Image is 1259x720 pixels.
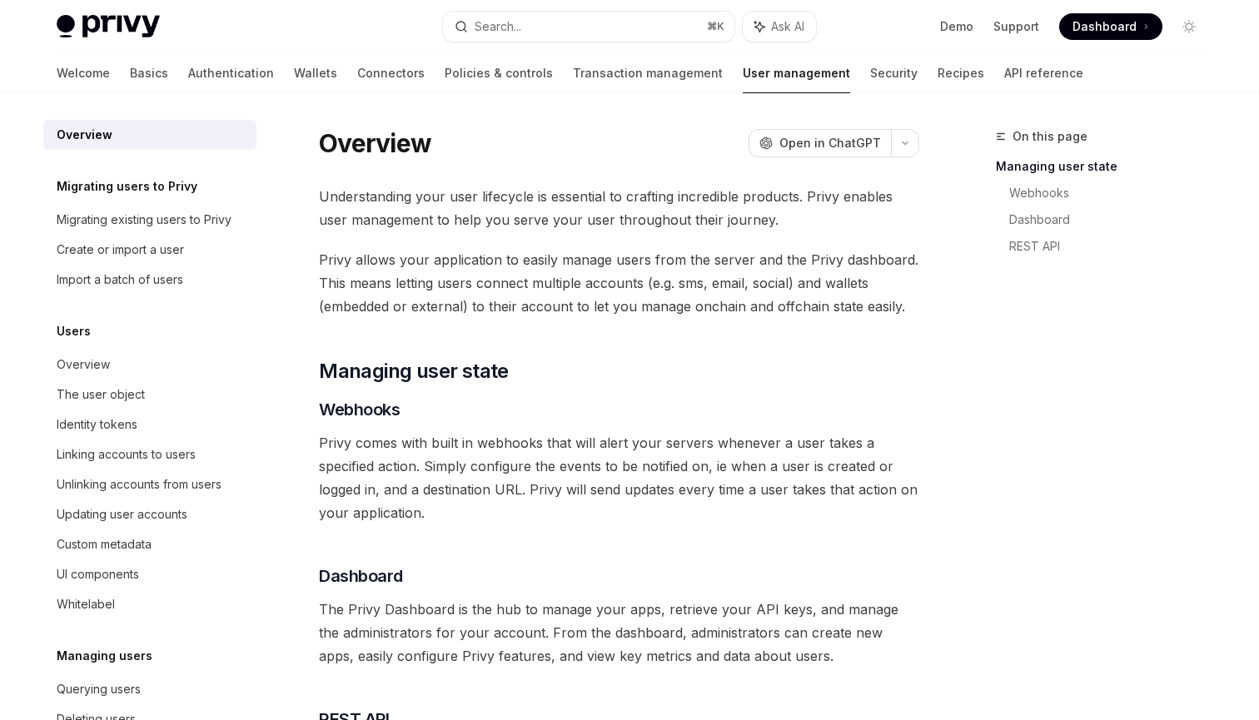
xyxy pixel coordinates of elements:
span: Privy comes with built in webhooks that will alert your servers whenever a user takes a specified... [319,431,919,524]
a: Transaction management [573,53,723,93]
img: light logo [57,15,160,38]
a: Overview [43,120,256,150]
a: Identity tokens [43,410,256,439]
a: Welcome [57,53,110,93]
div: Migrating existing users to Privy [57,210,231,230]
a: Dashboard [1059,13,1162,40]
a: Updating user accounts [43,499,256,529]
a: Querying users [43,674,256,704]
a: Support [993,18,1039,35]
div: Create or import a user [57,240,184,260]
div: Unlinking accounts from users [57,474,221,494]
a: Create or import a user [43,235,256,265]
a: Import a batch of users [43,265,256,295]
a: Dashboard [1009,206,1216,233]
span: Open in ChatGPT [779,135,881,151]
span: Dashboard [1072,18,1137,35]
a: The user object [43,380,256,410]
span: Understanding your user lifecycle is essential to crafting incredible products. Privy enables use... [319,185,919,231]
a: Demo [940,18,973,35]
a: Managing user state [996,153,1216,180]
a: Basics [130,53,168,93]
div: Querying users [57,679,141,699]
div: Identity tokens [57,415,137,434]
a: REST API [1009,233,1216,260]
a: Overview [43,350,256,380]
span: On this page [1013,127,1087,146]
div: Overview [57,125,112,145]
a: Authentication [188,53,274,93]
span: Managing user state [319,358,509,385]
a: Unlinking accounts from users [43,469,256,499]
a: UI components [43,559,256,589]
span: Dashboard [319,564,403,588]
a: Security [870,53,918,93]
span: Ask AI [771,18,804,35]
span: The Privy Dashboard is the hub to manage your apps, retrieve your API keys, and manage the admini... [319,598,919,668]
div: Import a batch of users [57,270,183,290]
a: Linking accounts to users [43,439,256,469]
div: UI components [57,564,139,584]
a: Webhooks [1009,180,1216,206]
button: Open in ChatGPT [749,129,891,157]
div: Overview [57,355,110,375]
div: Search... [475,17,521,37]
a: API reference [1004,53,1083,93]
div: The user object [57,385,145,405]
a: Policies & controls [445,53,553,93]
h5: Migrating users to Privy [57,176,197,196]
div: Updating user accounts [57,504,187,524]
button: Search...⌘K [443,12,734,42]
h5: Managing users [57,646,152,666]
div: Custom metadata [57,534,152,554]
h1: Overview [319,128,431,158]
div: Linking accounts to users [57,444,196,464]
h5: Users [57,321,91,341]
div: Whitelabel [57,594,115,614]
button: Toggle dark mode [1176,13,1202,40]
span: Privy allows your application to easily manage users from the server and the Privy dashboard. Thi... [319,248,919,318]
span: Webhooks [319,398,400,421]
a: Connectors [357,53,425,93]
a: Custom metadata [43,529,256,559]
a: Whitelabel [43,589,256,619]
a: Migrating existing users to Privy [43,205,256,235]
button: Ask AI [743,12,816,42]
a: Recipes [938,53,984,93]
a: Wallets [294,53,337,93]
a: User management [743,53,850,93]
span: ⌘ K [707,20,724,33]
